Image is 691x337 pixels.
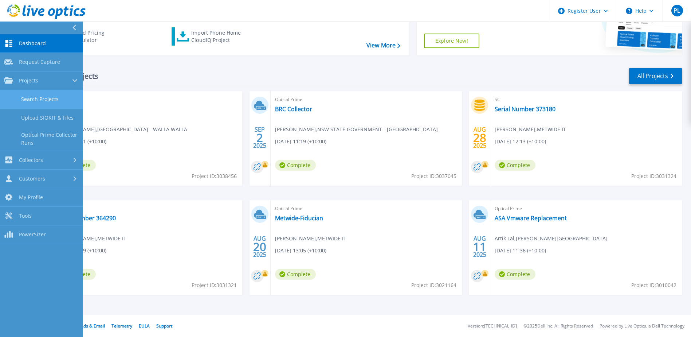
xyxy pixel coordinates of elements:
span: Optical Prime [275,205,458,213]
span: Project ID: 3037045 [411,172,456,180]
span: [PERSON_NAME] , METWIDE IT [275,235,346,243]
span: Complete [275,160,316,171]
div: Cloud Pricing Calculator [71,29,130,44]
span: Project ID: 3010042 [631,281,676,289]
a: ASA Vmware Replacement [495,214,567,222]
div: AUG 2025 [473,233,487,260]
a: BRC Collector [275,105,312,113]
span: Complete [495,269,535,280]
span: Artik Lal , [PERSON_NAME][GEOGRAPHIC_DATA] [495,235,608,243]
span: Complete [275,269,316,280]
li: © 2025 Dell Inc. All Rights Reserved [523,324,593,329]
div: Import Phone Home CloudIQ Project [191,29,248,44]
a: Cloud Pricing Calculator [52,27,133,46]
li: Powered by Live Optics, a Dell Technology [600,324,684,329]
span: Optical Prime [495,205,678,213]
span: SC [55,205,238,213]
span: Optical Prime [275,96,458,104]
a: View More [366,42,400,49]
span: 20 [253,244,266,250]
span: Tools [19,213,32,219]
span: 11 [473,244,486,250]
span: [DATE] 11:19 (+10:00) [275,137,326,146]
span: PowerSizer [19,231,46,238]
span: 2 [256,135,263,141]
a: Ads & Email [81,323,105,329]
span: Customers [19,175,45,182]
span: Complete [495,160,535,171]
span: Project ID: 3031324 [631,172,676,180]
li: Version: [TECHNICAL_ID] [468,324,517,329]
span: [DATE] 11:36 (+10:00) [495,247,546,255]
span: 28 [473,135,486,141]
a: Telemetry [111,323,132,329]
span: [PERSON_NAME] , NSW STATE GOVERNMENT - [GEOGRAPHIC_DATA] [275,125,438,133]
span: PL [674,8,680,13]
span: Project ID: 3021164 [411,281,456,289]
span: My Profile [19,194,43,201]
span: Projects [19,77,38,84]
span: Dashboard [19,40,46,47]
span: [DATE] 13:05 (+10:00) [275,247,326,255]
span: [PERSON_NAME] , [GEOGRAPHIC_DATA] - WALLA WALLA [55,125,187,133]
span: [PERSON_NAME] , METWIDE IT [495,125,566,133]
a: Metwide-Fiducian [275,214,323,222]
span: Project ID: 3031321 [192,281,237,289]
div: SEP 2025 [253,124,267,151]
a: Serial Number 364290 [55,214,116,222]
span: [PERSON_NAME] , METWIDE IT [55,235,126,243]
a: Support [156,323,172,329]
span: [DATE] 12:13 (+10:00) [495,137,546,146]
span: Request Capture [19,59,60,65]
a: Explore Now! [424,34,479,48]
span: Optical Prime [55,96,238,104]
a: Serial Number 373180 [495,105,555,113]
span: Collectors [19,157,43,163]
div: AUG 2025 [253,233,267,260]
div: AUG 2025 [473,124,487,151]
span: SC [495,96,678,104]
a: All Projects [629,68,682,84]
a: EULA [139,323,150,329]
span: Project ID: 3038456 [192,172,237,180]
